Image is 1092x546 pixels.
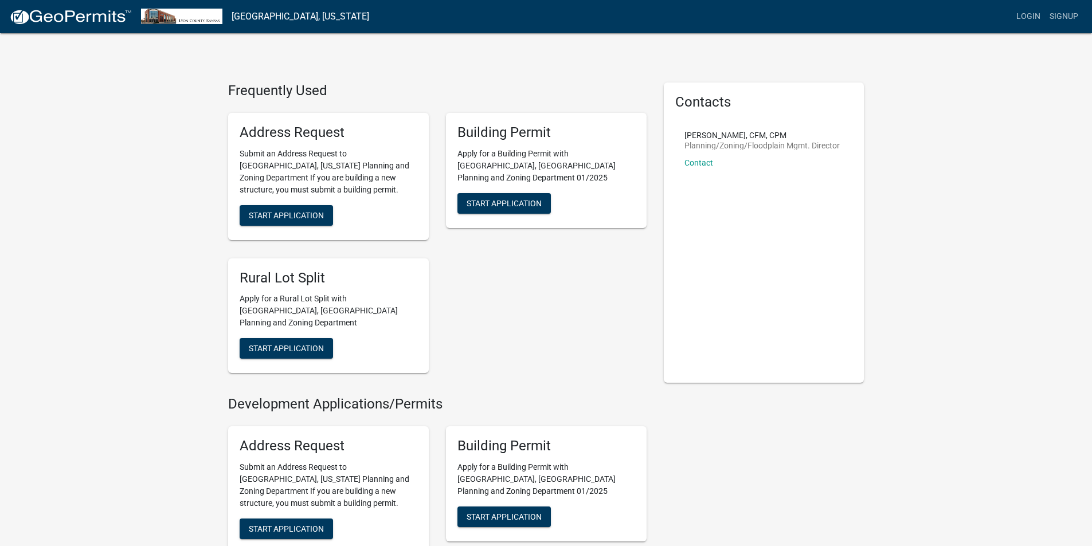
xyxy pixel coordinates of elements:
[240,124,417,141] h5: Address Request
[457,148,635,184] p: Apply for a Building Permit with [GEOGRAPHIC_DATA], [GEOGRAPHIC_DATA] Planning and Zoning Departm...
[467,512,542,521] span: Start Application
[232,7,369,26] a: [GEOGRAPHIC_DATA], [US_STATE]
[249,524,324,533] span: Start Application
[457,124,635,141] h5: Building Permit
[141,9,222,24] img: Lyon County, Kansas
[1012,6,1045,28] a: Login
[675,94,853,111] h5: Contacts
[457,506,551,527] button: Start Application
[240,270,417,286] h5: Rural Lot Split
[240,148,417,196] p: Submit an Address Request to [GEOGRAPHIC_DATA], [US_STATE] Planning and Zoning Department If you ...
[249,344,324,353] span: Start Application
[1045,6,1083,28] a: Signup
[228,396,647,413] h4: Development Applications/Permits
[240,518,333,539] button: Start Application
[467,198,542,207] span: Start Application
[228,83,647,99] h4: Frequently Used
[684,142,840,150] p: Planning/Zoning/Floodplain Mgmt. Director
[240,205,333,226] button: Start Application
[240,461,417,509] p: Submit an Address Request to [GEOGRAPHIC_DATA], [US_STATE] Planning and Zoning Department If you ...
[457,461,635,497] p: Apply for a Building Permit with [GEOGRAPHIC_DATA], [GEOGRAPHIC_DATA] Planning and Zoning Departm...
[240,438,417,454] h5: Address Request
[240,338,333,359] button: Start Application
[249,210,324,219] span: Start Application
[684,131,840,139] p: [PERSON_NAME], CFM, CPM
[240,293,417,329] p: Apply for a Rural Lot Split with [GEOGRAPHIC_DATA], [GEOGRAPHIC_DATA] Planning and Zoning Department
[684,158,713,167] a: Contact
[457,438,635,454] h5: Building Permit
[457,193,551,214] button: Start Application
